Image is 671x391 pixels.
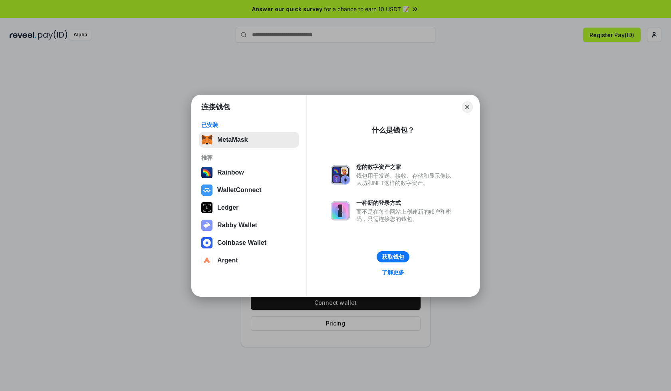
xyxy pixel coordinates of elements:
[201,237,212,248] img: svg+xml,%3Csvg%20width%3D%2228%22%20height%3D%2228%22%20viewBox%3D%220%200%2028%2028%22%20fill%3D...
[356,208,455,222] div: 而不是在每个网站上创建新的账户和密码，只需连接您的钱包。
[382,253,404,260] div: 获取钱包
[201,220,212,231] img: svg+xml,%3Csvg%20xmlns%3D%22http%3A%2F%2Fwww.w3.org%2F2000%2Fsvg%22%20fill%3D%22none%22%20viewBox...
[199,217,299,233] button: Rabby Wallet
[217,239,266,246] div: Coinbase Wallet
[199,235,299,251] button: Coinbase Wallet
[217,257,238,264] div: Argent
[217,136,248,143] div: MetaMask
[331,201,350,220] img: svg+xml,%3Csvg%20xmlns%3D%22http%3A%2F%2Fwww.w3.org%2F2000%2Fsvg%22%20fill%3D%22none%22%20viewBox...
[377,267,409,278] a: 了解更多
[377,251,409,262] button: 获取钱包
[217,169,244,176] div: Rainbow
[217,204,238,211] div: Ledger
[201,102,230,112] h1: 连接钱包
[199,182,299,198] button: WalletConnect
[217,187,262,194] div: WalletConnect
[201,167,212,178] img: svg+xml,%3Csvg%20width%3D%22120%22%20height%3D%22120%22%20viewBox%3D%220%200%20120%20120%22%20fil...
[356,199,455,206] div: 一种新的登录方式
[356,172,455,187] div: 钱包用于发送、接收、存储和显示像以太坊和NFT这样的数字资产。
[201,255,212,266] img: svg+xml,%3Csvg%20width%3D%2228%22%20height%3D%2228%22%20viewBox%3D%220%200%2028%2028%22%20fill%3D...
[201,202,212,213] img: svg+xml,%3Csvg%20xmlns%3D%22http%3A%2F%2Fwww.w3.org%2F2000%2Fsvg%22%20width%3D%2228%22%20height%3...
[356,163,455,171] div: 您的数字资产之家
[371,125,415,135] div: 什么是钱包？
[199,165,299,181] button: Rainbow
[217,222,257,229] div: Rabby Wallet
[199,252,299,268] button: Argent
[201,134,212,145] img: svg+xml,%3Csvg%20fill%3D%22none%22%20height%3D%2233%22%20viewBox%3D%220%200%2035%2033%22%20width%...
[201,185,212,196] img: svg+xml,%3Csvg%20width%3D%2228%22%20height%3D%2228%22%20viewBox%3D%220%200%2028%2028%22%20fill%3D...
[199,200,299,216] button: Ledger
[462,101,473,113] button: Close
[331,165,350,185] img: svg+xml,%3Csvg%20xmlns%3D%22http%3A%2F%2Fwww.w3.org%2F2000%2Fsvg%22%20fill%3D%22none%22%20viewBox...
[382,269,404,276] div: 了解更多
[201,121,297,129] div: 已安装
[201,154,297,161] div: 推荐
[199,132,299,148] button: MetaMask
